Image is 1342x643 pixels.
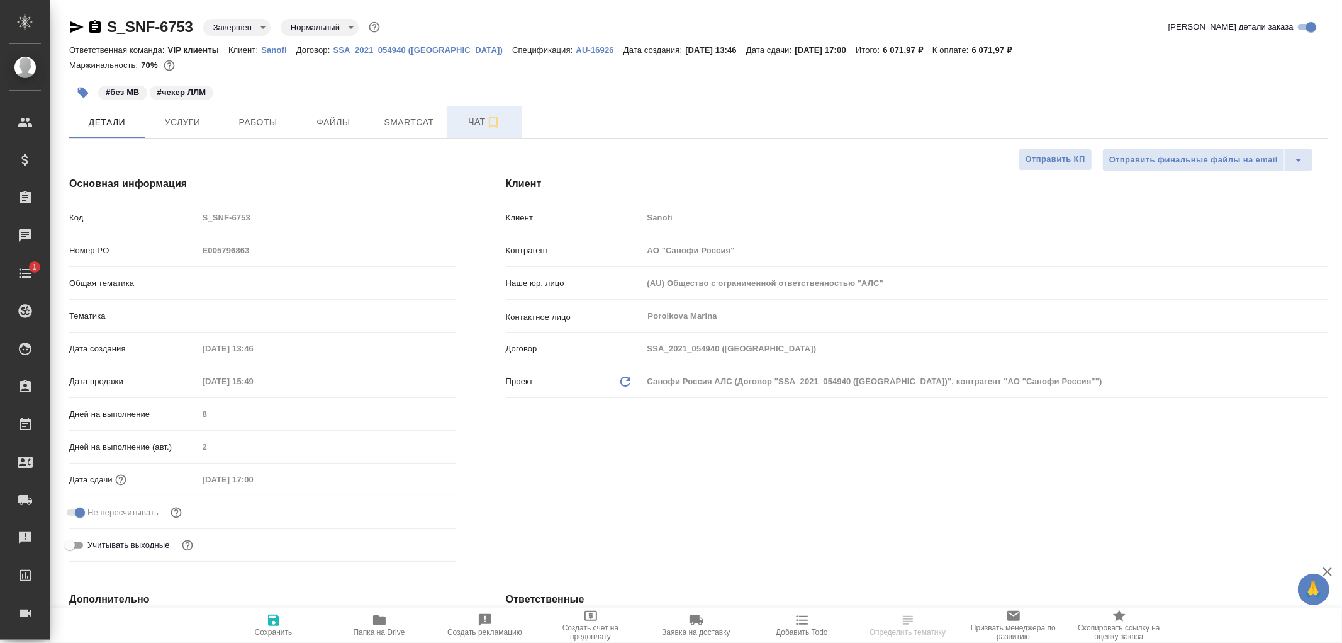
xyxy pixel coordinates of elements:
p: [DATE] 13:46 [685,45,746,55]
button: Добавить тэг [69,79,97,106]
p: Наше юр. лицо [506,277,643,290]
button: Добавить Todo [749,608,855,643]
input: Пустое поле [198,438,456,456]
p: Дата продажи [69,375,198,388]
a: SSA_2021_054940 ([GEOGRAPHIC_DATA]) [333,44,512,55]
p: VIP клиенты [168,45,228,55]
p: Дней на выполнение [69,408,198,421]
p: Общая тематика [69,277,198,290]
button: Скопировать ссылку [87,20,103,35]
span: Детали [77,115,137,130]
div: split button [1102,149,1313,171]
button: Включи, если не хочешь, чтобы указанная дата сдачи изменилась после переставления заказа в 'Подтв... [168,504,184,521]
a: AU-16926 [576,44,623,55]
span: Скопировать ссылку на оценку заказа [1074,623,1165,641]
button: Создать счет на предоплату [538,608,644,643]
span: Определить тематику [870,628,946,637]
span: [PERSON_NAME] детали заказа [1168,21,1294,33]
button: Папка на Drive [327,608,432,643]
p: Дата создания [69,343,198,355]
span: 1 [25,261,44,273]
span: чекер ЛЛМ [148,86,215,97]
button: Нормальный [287,22,344,33]
p: Договор: [296,45,333,55]
span: без МВ [97,86,148,97]
a: Sanofi [261,44,296,55]
span: Создать счет на предоплату [545,623,636,641]
a: S_SNF-6753 [107,18,193,35]
p: Дата сдачи: [746,45,795,55]
p: Дата сдачи [69,474,113,486]
span: Заявка на доставку [662,628,730,637]
p: [DATE] 17:00 [795,45,856,55]
h4: Основная информация [69,176,456,191]
span: Создать рекламацию [447,628,522,637]
span: Работы [228,115,288,130]
p: Ответственная команда: [69,45,168,55]
span: Сохранить [255,628,293,637]
button: Отправить КП [1019,149,1092,171]
input: Пустое поле [643,208,1328,227]
button: Выбери, если сб и вс нужно считать рабочими днями для выполнения заказа. [179,537,196,554]
h4: Ответственные [506,592,1328,607]
div: ​ [198,305,456,327]
button: Определить тематику [855,608,961,643]
p: 6 071,97 ₽ [883,45,932,55]
p: Проект [506,375,534,388]
h4: Дополнительно [69,592,456,607]
span: Smartcat [379,115,439,130]
input: Пустое поле [198,470,308,489]
p: Код [69,212,198,224]
button: 1496.70 RUB; [161,57,177,74]
input: Пустое поле [643,274,1328,292]
button: 🙏 [1298,574,1329,605]
button: Заявка на доставку [644,608,749,643]
h4: Клиент [506,176,1328,191]
p: Итого: [856,45,883,55]
p: Тематика [69,310,198,322]
input: Пустое поле [198,241,456,259]
button: Сохранить [221,608,327,643]
span: Учитывать выходные [87,539,170,552]
p: Sanofi [261,45,296,55]
p: Дата создания: [623,45,685,55]
a: 1 [3,258,47,289]
button: Скопировать ссылку для ЯМессенджера [69,20,84,35]
input: Пустое поле [643,241,1328,259]
p: Клиент [506,212,643,224]
p: 6 071,97 ₽ [972,45,1022,55]
input: Пустое поле [198,405,456,423]
input: Пустое поле [643,339,1328,358]
button: Доп статусы указывают на важность/срочность заказа [366,19,383,35]
p: Клиент: [228,45,261,55]
button: Если добавить услуги и заполнить их объемом, то дата рассчитается автоматически [113,472,129,488]
span: Добавить Todo [776,628,827,637]
p: AU-16926 [576,45,623,55]
p: 70% [141,60,160,70]
input: Пустое поле [198,208,456,227]
p: Договор [506,343,643,355]
p: Дней на выполнение (авт.) [69,441,198,453]
span: Услуги [152,115,213,130]
span: Отправить финальные файлы на email [1109,153,1278,168]
div: ​ [198,273,456,294]
span: Чат [454,114,515,130]
p: Спецификация: [512,45,576,55]
span: Отправить КП [1026,152,1085,167]
button: Скопировать ссылку на оценку заказа [1066,608,1172,643]
svg: Подписаться [486,115,501,130]
p: Номер PO [69,244,198,257]
span: Не пересчитывать [87,506,159,519]
span: Файлы [303,115,364,130]
input: Пустое поле [198,372,308,390]
div: Санофи Россия АЛС (Договор "SSA_2021_054940 ([GEOGRAPHIC_DATA])", контрагент "АО "Санофи Россия"") [643,371,1328,392]
p: SSA_2021_054940 ([GEOGRAPHIC_DATA]) [333,45,512,55]
button: Отправить финальные файлы на email [1102,149,1285,171]
button: Создать рекламацию [432,608,538,643]
p: #чекер ЛЛМ [157,86,206,99]
span: 🙏 [1303,576,1324,603]
p: К оплате: [932,45,972,55]
button: Завершен [210,22,255,33]
p: Маржинальность: [69,60,141,70]
span: Папка на Drive [354,628,405,637]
